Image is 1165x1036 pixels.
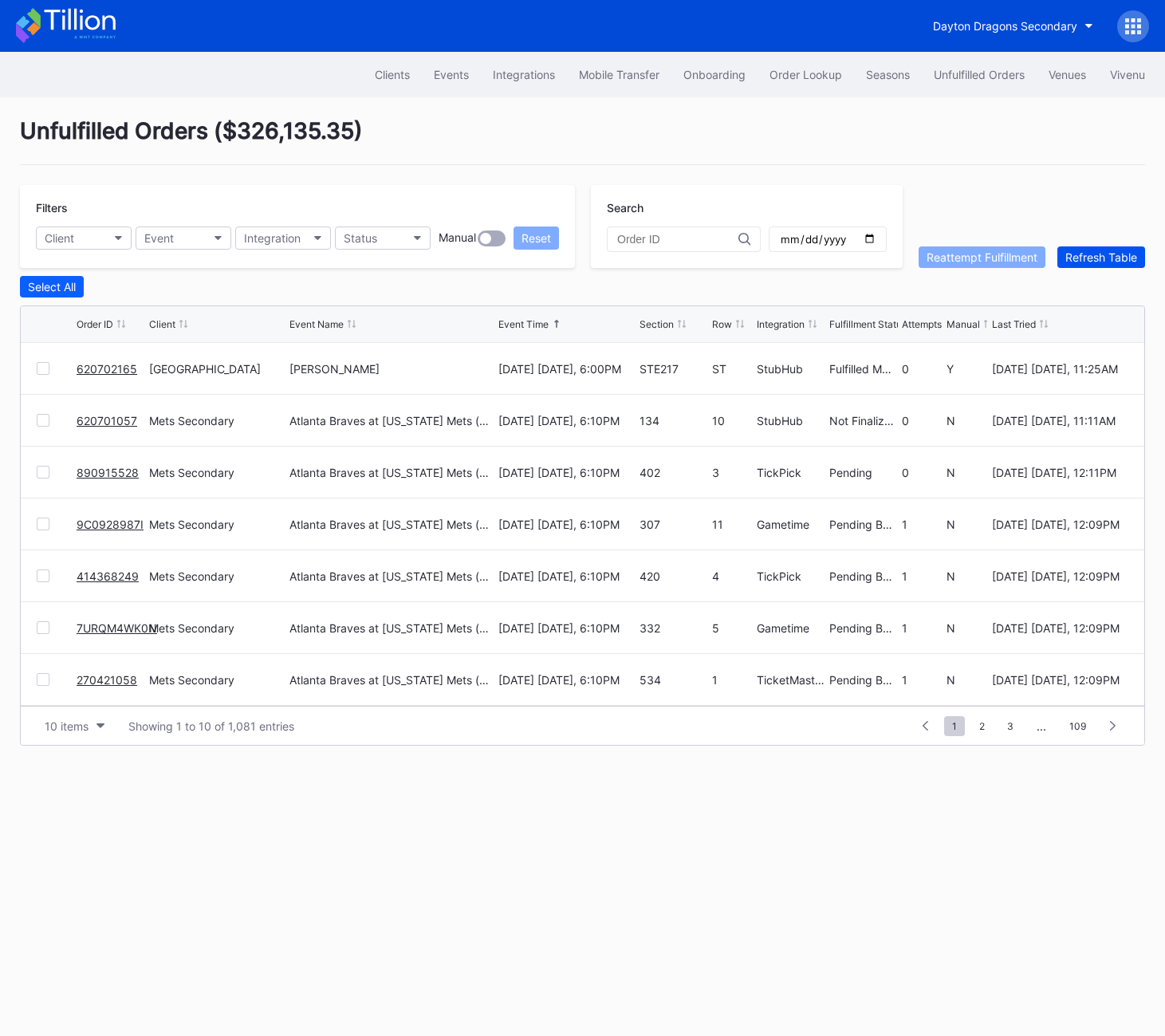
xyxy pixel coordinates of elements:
div: 10 [712,414,753,427]
div: Order ID [77,318,113,330]
button: Onboarding [671,60,758,89]
div: Section [640,318,674,330]
button: Status [335,227,431,250]
div: [DATE] [DATE], 11:25AM [992,362,1128,376]
button: Refresh Table [1057,246,1145,268]
a: 620701057 [77,414,137,427]
input: Order ID [617,233,738,246]
div: StubHub [757,362,825,376]
div: 402 [640,466,708,479]
div: Clients [375,68,410,81]
div: Last Tried [992,318,1036,330]
div: Unfulfilled Orders [934,68,1025,81]
div: ... [1025,719,1058,733]
div: Integration [757,318,805,330]
div: [DATE] [DATE], 6:00PM [498,362,635,376]
div: N [947,466,987,479]
div: Mets Secondary [149,621,285,635]
a: Vivenu [1098,60,1157,89]
div: Venues [1049,68,1086,81]
div: Refresh Table [1065,250,1137,264]
a: 9C0928987I [77,518,144,531]
div: Client [45,231,74,245]
div: N [947,673,987,687]
a: 7URQM4WK0N [77,621,157,635]
div: [GEOGRAPHIC_DATA] [149,362,285,376]
button: Clients [363,60,422,89]
div: Mets Secondary [149,569,285,583]
div: 10 items [45,719,89,733]
a: Order Lookup [758,60,854,89]
div: 1 [902,673,943,687]
button: Integration [235,227,331,250]
a: 620702165 [77,362,137,376]
div: StubHub [757,414,825,427]
div: STE217 [640,362,708,376]
div: ST [712,362,753,376]
div: Client [149,318,175,330]
div: Mets Secondary [149,673,285,687]
div: Atlanta Braves at [US_STATE] Mets (Player Replica Jersey Giveaway) [289,466,494,479]
div: Pending Barcode Validation [829,673,898,687]
div: Reattempt Fulfillment [927,250,1037,264]
div: 1 [902,621,943,635]
div: [DATE] [DATE], 6:10PM [498,621,635,635]
a: Unfulfilled Orders [922,60,1037,89]
button: Client [36,227,132,250]
div: Vivenu [1110,68,1145,81]
div: Manual [947,318,980,330]
div: Not Finalized [829,414,898,427]
button: Events [422,60,481,89]
div: [DATE] [DATE], 12:09PM [992,518,1128,531]
div: Pending [829,466,898,479]
button: Mobile Transfer [567,60,671,89]
div: Atlanta Braves at [US_STATE] Mets (Player Replica Jersey Giveaway) [289,414,494,427]
div: Integration [244,231,301,245]
div: Fulfilled Manual [829,362,898,376]
button: Dayton Dragons Secondary [921,11,1105,41]
div: [DATE] [DATE], 12:09PM [992,569,1128,583]
div: [DATE] [DATE], 12:11PM [992,466,1128,479]
span: 3 [999,716,1021,736]
div: Fulfillment Status [829,318,907,330]
div: 332 [640,621,708,635]
div: [DATE] [DATE], 6:10PM [498,673,635,687]
div: [DATE] [DATE], 12:09PM [992,673,1128,687]
div: Y [947,362,987,376]
a: 414368249 [77,569,139,583]
div: Event Time [498,318,549,330]
div: 307 [640,518,708,531]
button: Integrations [481,60,567,89]
div: Atlanta Braves at [US_STATE] Mets (Player Replica Jersey Giveaway) [289,673,494,687]
div: N [947,621,987,635]
div: N [947,569,987,583]
div: [DATE] [DATE], 6:10PM [498,518,635,531]
div: [PERSON_NAME] [289,362,380,376]
button: Seasons [854,60,922,89]
div: [DATE] [DATE], 6:10PM [498,466,635,479]
div: Atlanta Braves at [US_STATE] Mets (Player Replica Jersey Giveaway) [289,621,494,635]
div: Dayton Dragons Secondary [933,19,1077,33]
div: Onboarding [683,68,746,81]
button: Reattempt Fulfillment [919,246,1045,268]
div: Unfulfilled Orders ( $326,135.35 ) [20,117,1145,165]
div: 0 [902,362,943,376]
div: Order Lookup [769,68,842,81]
div: Seasons [866,68,910,81]
div: Mobile Transfer [579,68,659,81]
button: Venues [1037,60,1098,89]
div: 11 [712,518,753,531]
div: Select All [28,280,76,293]
div: 1 [902,569,943,583]
span: 1 [944,716,965,736]
div: Atlanta Braves at [US_STATE] Mets (Player Replica Jersey Giveaway) [289,569,494,583]
div: Pending Barcode Validation [829,569,898,583]
button: Event [136,227,231,250]
div: Manual [439,230,476,246]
